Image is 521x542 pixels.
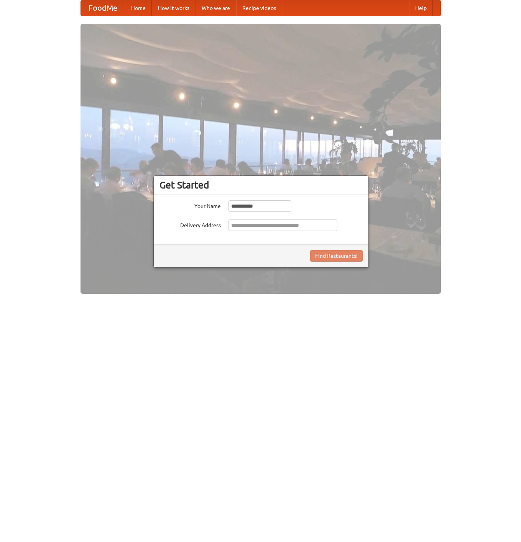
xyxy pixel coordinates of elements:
[236,0,282,16] a: Recipe videos
[159,219,221,229] label: Delivery Address
[125,0,152,16] a: Home
[81,0,125,16] a: FoodMe
[159,200,221,210] label: Your Name
[196,0,236,16] a: Who we are
[409,0,433,16] a: Help
[159,179,363,191] h3: Get Started
[152,0,196,16] a: How it works
[310,250,363,262] button: Find Restaurants!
